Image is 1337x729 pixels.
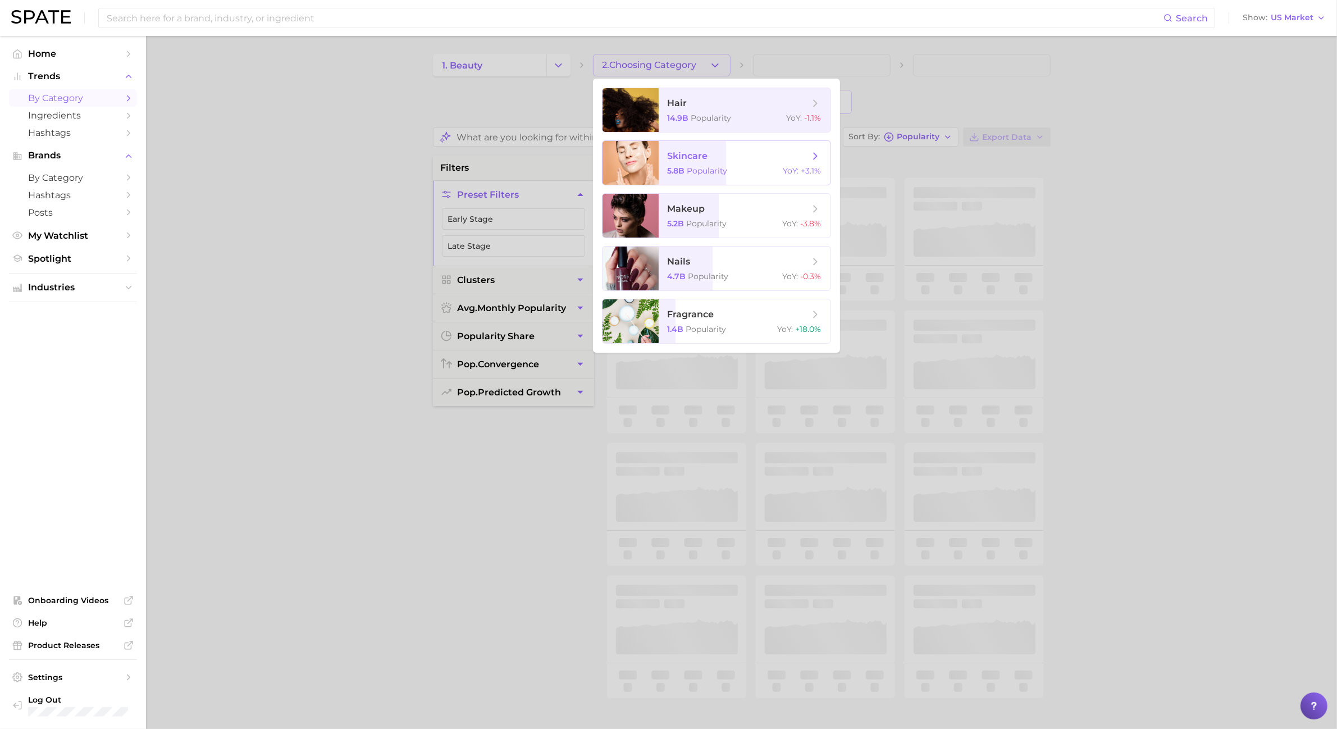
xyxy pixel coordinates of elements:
[801,218,822,229] span: -3.8%
[805,113,822,123] span: -1.1%
[687,166,728,176] span: Popularity
[687,218,727,229] span: Popularity
[28,695,128,705] span: Log Out
[28,151,118,161] span: Brands
[783,166,799,176] span: YoY :
[668,309,714,320] span: fragrance
[801,166,822,176] span: +3.1%
[28,618,118,628] span: Help
[28,93,118,103] span: by Category
[668,166,685,176] span: 5.8b
[28,253,118,264] span: Spotlight
[783,271,798,281] span: YoY :
[9,592,137,609] a: Onboarding Videos
[28,71,118,81] span: Trends
[9,637,137,654] a: Product Releases
[801,271,822,281] span: -0.3%
[28,110,118,121] span: Ingredients
[9,89,137,107] a: by Category
[9,691,137,721] a: Log out. Currently logged in with e-mail unhokang@lghnh.com.
[9,250,137,267] a: Spotlight
[28,172,118,183] span: by Category
[778,324,793,334] span: YoY :
[9,669,137,686] a: Settings
[9,227,137,244] a: My Watchlist
[688,271,729,281] span: Popularity
[9,45,137,62] a: Home
[9,204,137,221] a: Posts
[668,271,686,281] span: 4.7b
[1176,13,1208,24] span: Search
[787,113,802,123] span: YoY :
[9,68,137,85] button: Trends
[28,127,118,138] span: Hashtags
[668,256,691,267] span: nails
[668,151,708,161] span: skincare
[668,203,705,214] span: makeup
[1240,11,1329,25] button: ShowUS Market
[9,614,137,631] a: Help
[9,169,137,186] a: by Category
[783,218,798,229] span: YoY :
[9,186,137,204] a: Hashtags
[686,324,727,334] span: Popularity
[28,640,118,650] span: Product Releases
[668,324,684,334] span: 1.4b
[668,113,689,123] span: 14.9b
[28,190,118,201] span: Hashtags
[9,279,137,296] button: Industries
[593,79,840,353] ul: 2.Choosing Category
[1243,15,1267,21] span: Show
[28,48,118,59] span: Home
[11,10,71,24] img: SPATE
[28,230,118,241] span: My Watchlist
[9,147,137,164] button: Brands
[28,283,118,293] span: Industries
[9,107,137,124] a: Ingredients
[796,324,822,334] span: +18.0%
[28,207,118,218] span: Posts
[9,124,137,142] a: Hashtags
[691,113,732,123] span: Popularity
[1271,15,1313,21] span: US Market
[28,672,118,682] span: Settings
[28,595,118,605] span: Onboarding Videos
[668,218,685,229] span: 5.2b
[668,98,687,108] span: hair
[106,8,1163,28] input: Search here for a brand, industry, or ingredient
